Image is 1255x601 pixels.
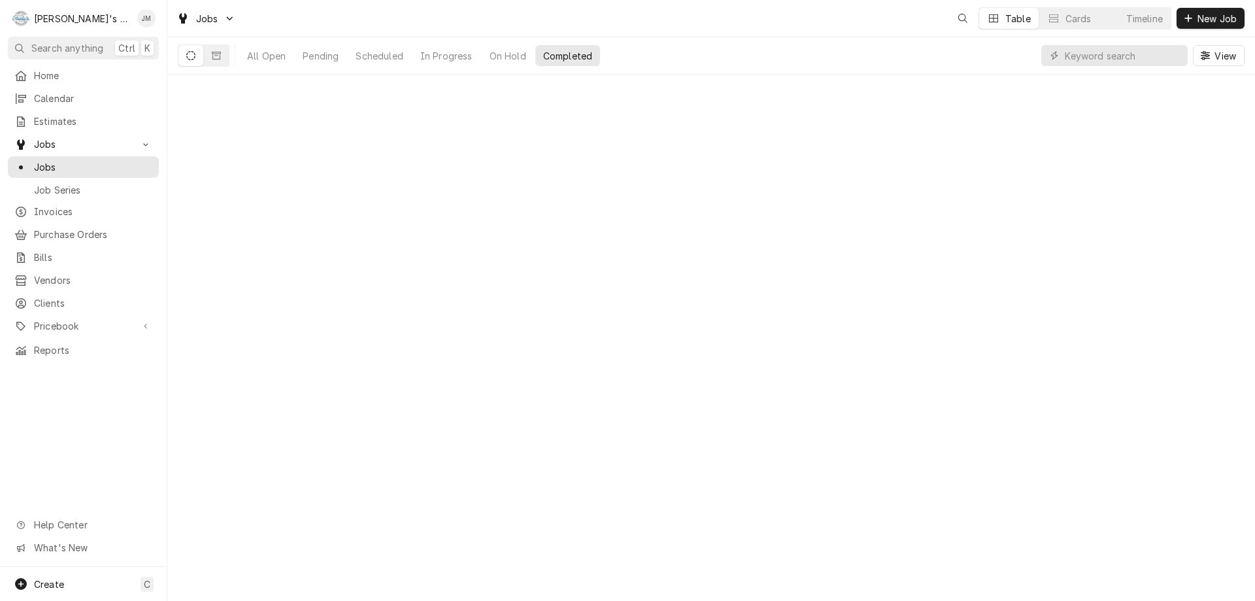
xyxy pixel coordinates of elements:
a: Vendors [8,269,159,291]
span: K [144,41,150,55]
span: Search anything [31,41,103,55]
span: Clients [34,296,152,310]
a: Go to Jobs [8,133,159,155]
a: Invoices [8,201,159,222]
span: Pricebook [34,319,133,333]
div: On Hold [490,49,526,63]
div: All Open [247,49,286,63]
a: Estimates [8,111,159,132]
span: Jobs [34,137,133,151]
div: Timeline [1126,12,1163,26]
span: Ctrl [118,41,135,55]
span: Help Center [34,518,151,532]
button: Open search [952,8,973,29]
a: Calendar [8,88,159,109]
a: Go to Help Center [8,514,159,536]
div: Pending [303,49,339,63]
span: Job Series [34,183,152,197]
div: Jim McIntyre's Avatar [137,9,156,27]
div: Cards [1065,12,1092,26]
span: C [144,577,150,591]
a: Purchase Orders [8,224,159,245]
span: What's New [34,541,151,555]
a: Bills [8,247,159,268]
button: New Job [1177,8,1245,29]
div: In Progress [420,49,473,63]
a: Home [8,65,159,86]
span: View [1212,49,1239,63]
div: R [12,9,30,27]
div: Rudy's Commercial Refrigeration's Avatar [12,9,30,27]
a: Jobs [8,156,159,178]
a: Clients [8,292,159,314]
span: Reports [34,343,152,357]
div: JM [137,9,156,27]
span: Jobs [196,12,218,26]
a: Go to Pricebook [8,315,159,337]
div: Table [1005,12,1031,26]
span: Create [34,579,64,590]
span: New Job [1195,12,1239,26]
a: Job Series [8,179,159,201]
a: Go to Jobs [171,8,241,29]
span: Jobs [34,160,152,174]
a: Go to What's New [8,537,159,558]
span: Calendar [34,92,152,105]
button: View [1193,45,1245,66]
div: Scheduled [356,49,403,63]
a: Reports [8,339,159,361]
span: Vendors [34,273,152,287]
span: Bills [34,250,152,264]
span: Purchase Orders [34,228,152,241]
div: [PERSON_NAME]'s Commercial Refrigeration [34,12,130,26]
button: Search anythingCtrlK [8,37,159,60]
input: Keyword search [1065,45,1181,66]
span: Estimates [34,114,152,128]
span: Invoices [34,205,152,218]
div: Completed [543,49,592,63]
span: Home [34,69,152,82]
